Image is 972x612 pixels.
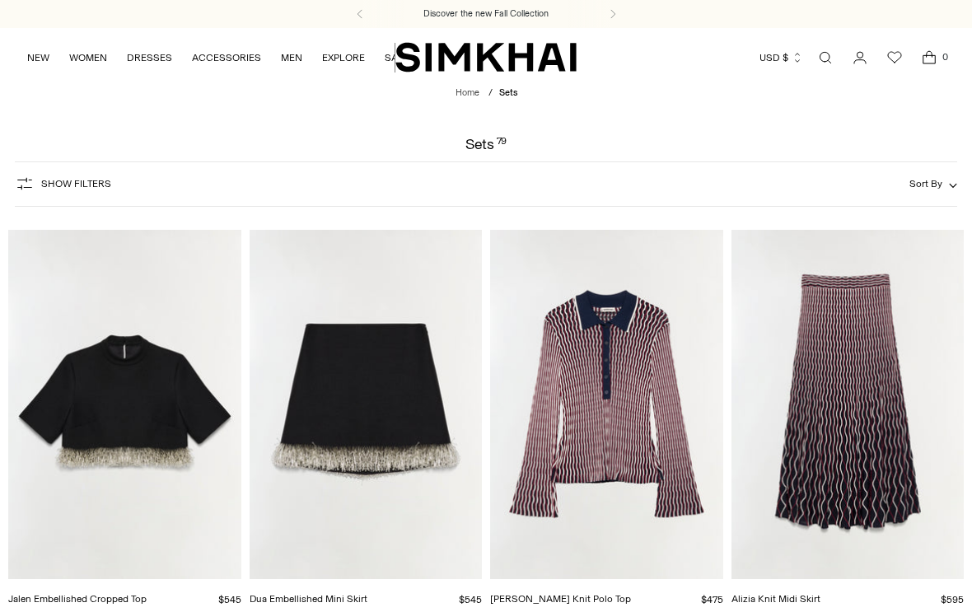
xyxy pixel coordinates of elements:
[456,86,517,100] nav: breadcrumbs
[878,41,911,74] a: Wishlist
[281,40,302,76] a: MEN
[423,7,549,21] a: Discover the new Fall Collection
[41,178,111,189] span: Show Filters
[127,40,172,76] a: DRESSES
[490,230,723,579] a: Colleen Knit Polo Top
[385,40,409,76] a: SALE
[322,40,365,76] a: EXPLORE
[701,594,723,605] span: $475
[250,230,483,579] a: Dua Embellished Mini Skirt
[490,593,631,605] a: [PERSON_NAME] Knit Polo Top
[937,49,952,64] span: 0
[192,40,261,76] a: ACCESSORIES
[456,87,479,98] a: Home
[465,137,507,152] h1: Sets
[731,230,965,579] a: Alizia Knit Midi Skirt
[909,175,957,193] button: Sort By
[941,594,964,605] span: $595
[459,594,482,605] span: $545
[69,40,107,76] a: WOMEN
[497,137,507,152] div: 79
[499,87,517,98] span: Sets
[218,594,241,605] span: $545
[27,40,49,76] a: NEW
[809,41,842,74] a: Open search modal
[8,593,147,605] a: Jalen Embellished Cropped Top
[250,593,367,605] a: Dua Embellished Mini Skirt
[395,41,577,73] a: SIMKHAI
[488,86,493,100] div: /
[909,178,942,189] span: Sort By
[913,41,946,74] a: Open cart modal
[759,40,803,76] button: USD $
[8,230,241,579] a: Jalen Embellished Cropped Top
[15,171,111,197] button: Show Filters
[843,41,876,74] a: Go to the account page
[731,593,820,605] a: Alizia Knit Midi Skirt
